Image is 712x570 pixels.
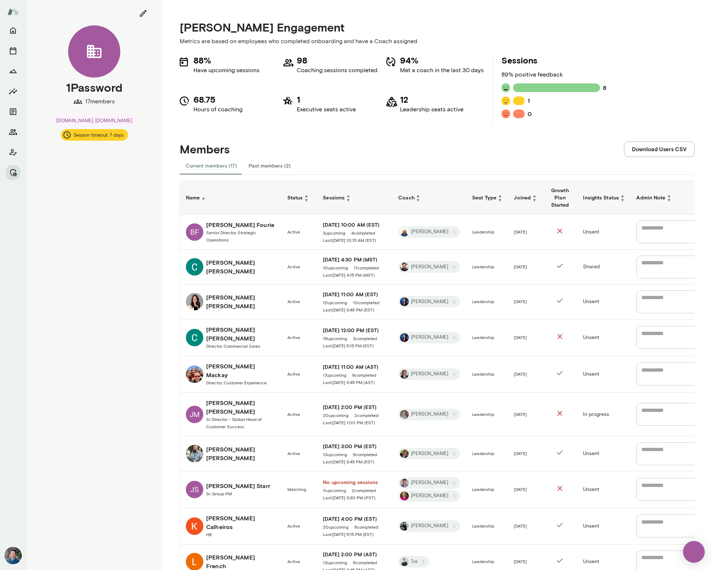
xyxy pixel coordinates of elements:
p: Have upcoming sessions [193,66,259,75]
img: Julie Rollauer [400,297,409,306]
div: Victor Chan[PERSON_NAME] [398,477,460,489]
a: Hugues Mackay[PERSON_NAME] MackayDirector, Customer Experience [186,362,276,387]
span: ▲ [346,193,350,198]
span: [PERSON_NAME] [407,371,453,377]
span: Active [287,559,300,564]
a: 0upcoming [323,487,346,493]
button: Growth Plan [6,64,20,78]
div: Jennifer Alvarez[PERSON_NAME] [398,368,460,380]
span: Director, Customer Experience [206,380,267,385]
span: Active [287,451,300,456]
a: 4completed [351,230,375,236]
a: 10completed [353,300,379,305]
img: feedback icon [501,110,510,118]
a: Last:[DATE] 5:15 PM (EST) [323,531,387,537]
a: Kelly Calheiros[PERSON_NAME] CalheirosHR [186,514,276,538]
span: Director, Commercial Sales [206,343,260,348]
span: 10 upcoming [323,265,348,270]
span: [DATE] [514,264,527,269]
span: 9 completed [353,451,377,457]
h6: [PERSON_NAME] Fourie [206,220,276,229]
td: In progress [577,393,630,437]
span: [PERSON_NAME] [407,411,453,418]
h5: 88% [193,54,259,66]
img: Kelly Calheiros [186,517,203,535]
span: Last: [DATE] 3:30 PM (PST) [323,495,375,500]
button: Insights [6,84,20,99]
p: Executive seats active [297,105,356,114]
img: Victor Chan [400,479,409,487]
h6: Seat Type [472,193,502,202]
h5: 1 [297,94,356,105]
span: 19 upcoming [323,335,347,341]
span: [PERSON_NAME] [407,522,453,529]
div: Albert Villarde[PERSON_NAME] [398,261,460,273]
span: 20 upcoming [323,524,349,530]
div: JS [186,481,203,498]
span: ▲ [498,193,502,198]
button: Home [6,23,20,38]
h6: [PERSON_NAME] [PERSON_NAME] [206,325,276,343]
img: Tricia Maggio [400,410,409,419]
a: [DATE] 2:00 PM (AST) [323,551,387,558]
span: Sr Director - Global Head of Customer Success [206,417,262,429]
a: 6completed [353,559,377,565]
a: 13upcoming [323,451,347,457]
span: [DATE] [514,229,527,234]
span: Active [287,371,300,376]
a: [DATE] 3:00 PM (EST) [323,443,387,450]
a: Last:[DATE] 3:45 PM (AST) [323,379,387,385]
span: 2 completed [354,412,378,418]
div: Julie Rollauer[PERSON_NAME] [398,332,460,343]
img: Hugues Mackay [186,365,203,383]
h5: 94% [400,54,484,66]
h6: Coach [398,193,461,202]
img: Albert Villarde [400,263,409,271]
span: 6 completed [354,524,378,530]
h6: [DATE] 11:00 AM (AST) [323,363,387,371]
a: Last:[DATE] 1:00 PM (EST) [323,420,387,425]
h6: Sessions [323,193,387,202]
h4: Members [180,142,230,156]
a: 3completed [353,335,377,341]
h6: [PERSON_NAME] [PERSON_NAME] [206,445,276,462]
img: feedback icon [501,83,510,92]
span: Matching [287,487,306,492]
a: Last:[DATE] 10:15 AM (EST) [323,237,387,243]
img: Alex Yu [4,547,22,564]
span: Active [287,229,300,234]
a: JM[PERSON_NAME] [PERSON_NAME]Sr Director - Global Head of Customer Success [186,398,276,430]
span: Leadership [472,335,494,340]
h6: 8 [603,83,607,92]
h6: 1 [528,96,530,105]
img: feedback icon [501,96,510,105]
span: Last: [DATE] 1:00 PM (EST) [323,420,375,425]
a: [DATE] 11:00 AM (EST) [323,291,387,298]
button: Client app [6,145,20,160]
span: Last: [DATE] 3:45 PM (AST) [323,379,375,385]
span: ▲ [304,193,309,198]
div: Trina Mays[PERSON_NAME] [398,490,460,502]
a: Last:[DATE] 5:15 PM (EST) [323,343,387,348]
span: Last: [DATE] 5:15 PM (EST) [323,343,374,348]
a: Last:[DATE] 3:30 PM (PST) [323,495,387,500]
a: Last:[DATE] 3:45 PM (EST) [323,307,387,313]
div: Cathy Wright[PERSON_NAME] [398,226,460,238]
span: [DATE] [514,523,527,528]
td: Shared [577,250,630,285]
a: 12upcoming [323,300,347,305]
h6: Growth Plan Started [548,187,571,208]
button: Download Users CSV [624,141,695,157]
span: Active [287,299,300,304]
span: 3 completed [353,335,377,341]
span: Last: [DATE] 5:15 PM (EST) [323,531,374,537]
p: Metrics are based on employees who completed onboarding and have a Coach assigned [180,37,695,46]
a: BF[PERSON_NAME] FourieSenior Director, Strategic Operations [186,220,276,244]
span: Leadership [472,559,494,564]
a: 10upcoming [323,265,348,270]
a: Last:[DATE] 4:15 PM (MST) [323,272,387,278]
span: 12 upcoming [323,300,347,305]
h6: [PERSON_NAME] Mackay [206,362,276,379]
